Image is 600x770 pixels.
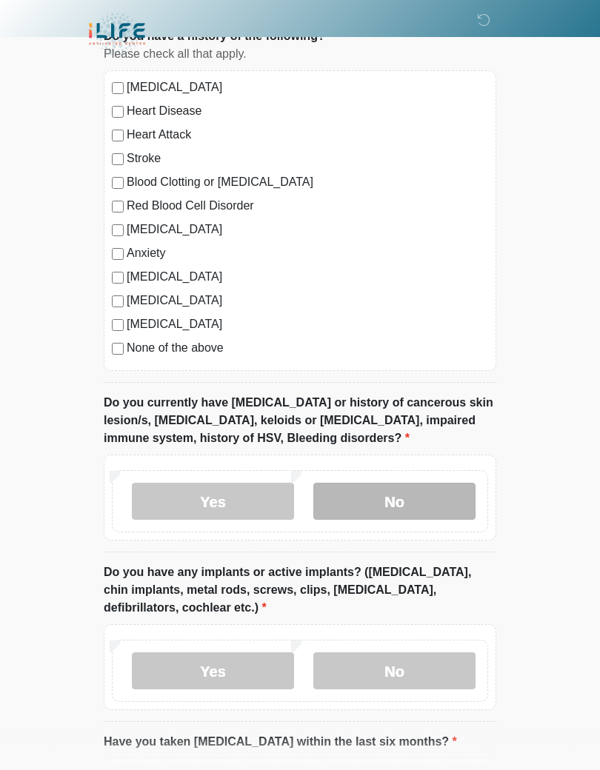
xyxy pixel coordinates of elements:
[112,343,124,355] input: None of the above
[104,394,496,447] label: Do you currently have [MEDICAL_DATA] or history of cancerous skin lesion/s, [MEDICAL_DATA], keloi...
[104,563,496,617] label: Do you have any implants or active implants? ([MEDICAL_DATA], chin implants, metal rods, screws, ...
[112,82,124,94] input: [MEDICAL_DATA]
[104,733,457,751] label: Have you taken [MEDICAL_DATA] within the last six months?
[127,315,488,333] label: [MEDICAL_DATA]
[127,173,488,191] label: Blood Clotting or [MEDICAL_DATA]
[112,272,124,284] input: [MEDICAL_DATA]
[127,244,488,262] label: Anxiety
[313,483,476,520] label: No
[127,150,488,167] label: Stroke
[127,197,488,215] label: Red Blood Cell Disorder
[132,652,294,689] label: Yes
[313,652,476,689] label: No
[112,319,124,331] input: [MEDICAL_DATA]
[127,78,488,96] label: [MEDICAL_DATA]
[132,483,294,520] label: Yes
[127,268,488,286] label: [MEDICAL_DATA]
[127,102,488,120] label: Heart Disease
[127,339,488,357] label: None of the above
[127,221,488,238] label: [MEDICAL_DATA]
[112,295,124,307] input: [MEDICAL_DATA]
[112,130,124,141] input: Heart Attack
[112,106,124,118] input: Heart Disease
[112,201,124,212] input: Red Blood Cell Disorder
[112,177,124,189] input: Blood Clotting or [MEDICAL_DATA]
[112,224,124,236] input: [MEDICAL_DATA]
[127,126,488,144] label: Heart Attack
[127,292,488,309] label: [MEDICAL_DATA]
[112,153,124,165] input: Stroke
[112,248,124,260] input: Anxiety
[89,11,145,58] img: iLIFE Anti-Aging Center Logo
